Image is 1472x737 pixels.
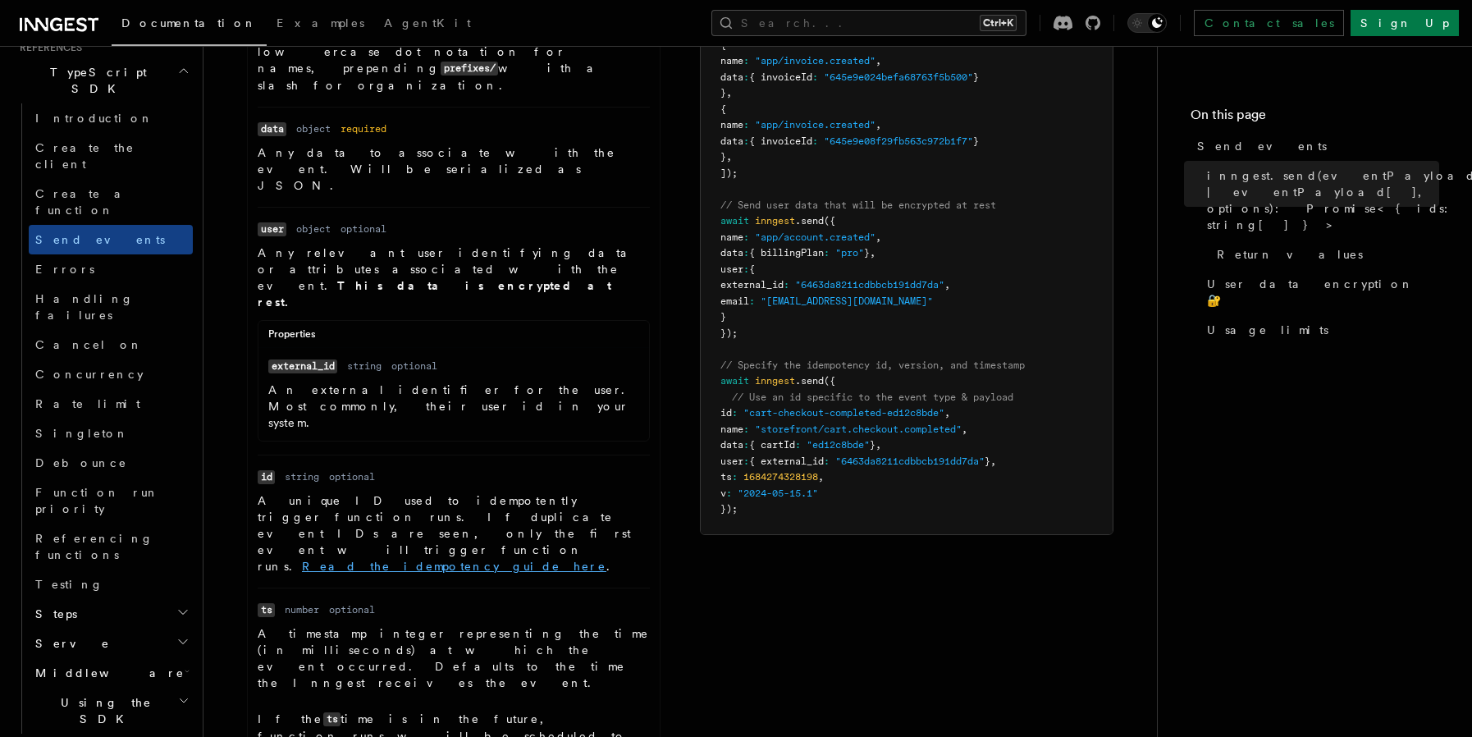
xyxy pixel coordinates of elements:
button: Toggle dark mode [1127,13,1167,33]
span: : [743,71,749,83]
span: data [720,71,743,83]
span: Serve [29,635,110,652]
span: id [720,407,732,419]
span: Singleton [35,427,129,440]
a: Introduction [29,103,193,133]
dd: optional [329,470,375,483]
span: Handling failures [35,292,134,322]
a: User data encryption 🔐 [1200,269,1439,315]
span: , [990,455,996,467]
span: { invoiceId [749,71,812,83]
button: Steps [29,599,193,629]
span: , [944,407,950,419]
a: Create the client [29,133,193,179]
span: inngest [755,215,795,227]
span: .send [795,215,824,227]
p: A timestamp integer representing the time (in milliseconds) at which the event occurred. Defaults... [258,625,650,691]
a: Examples [267,5,374,44]
span: Usage limits [1207,322,1328,338]
span: : [743,263,749,275]
code: external_id [268,359,337,373]
span: : [812,71,818,83]
dd: object [296,222,331,236]
span: : [743,231,749,243]
span: { cartId [749,439,795,451]
span: { [749,263,755,275]
a: Send events [1191,131,1439,161]
span: Concurrency [35,368,144,381]
span: "cart-checkout-completed-ed12c8bde" [743,407,944,419]
span: name [720,423,743,435]
code: prefixes/ [441,62,498,76]
kbd: Ctrl+K [980,15,1017,31]
span: "6463da8211cdbbcb191dd7da" [835,455,985,467]
a: Errors [29,254,193,284]
span: "[EMAIL_ADDRESS][DOMAIN_NAME]" [761,295,933,307]
span: TypeScript SDK [13,64,177,97]
code: ts [323,712,341,726]
span: ]); [720,167,738,179]
span: Middleware [29,665,185,681]
p: An external identifier for the user. Most commonly, their user id in your system. [268,382,639,431]
span: data [720,439,743,451]
span: , [875,55,881,66]
dd: optional [341,222,386,236]
span: , [875,439,881,451]
span: Create a function [35,187,133,217]
button: Serve [29,629,193,658]
span: : [784,279,789,291]
p: Any data to associate with the event. Will be serialized as JSON. [258,144,650,194]
span: { external_id [749,455,824,467]
span: Steps [29,606,77,622]
span: : [743,55,749,66]
span: : [743,455,749,467]
span: : [743,423,749,435]
span: { [720,103,726,115]
a: Sign Up [1351,10,1459,36]
span: , [870,247,875,259]
span: : [743,119,749,130]
span: "2024-05-15.1" [738,488,818,499]
span: : [726,488,732,499]
span: "storefront/cart.checkout.completed" [755,423,962,435]
span: Send events [35,233,165,246]
a: Referencing functions [29,524,193,570]
dd: required [341,122,386,135]
span: , [875,231,881,243]
span: AgentKit [384,16,471,30]
p: Any relevant user identifying data or attributes associated with the event. [258,245,650,310]
span: v [720,488,726,499]
span: Introduction [35,112,153,125]
span: , [962,423,967,435]
button: Using the SDK [29,688,193,734]
a: Usage limits [1200,315,1439,345]
span: { invoiceId [749,135,812,147]
span: } [985,455,990,467]
span: email [720,295,749,307]
a: Singleton [29,419,193,448]
button: Middleware [29,658,193,688]
a: Cancel on [29,330,193,359]
span: external_id [720,279,784,291]
span: inngest [755,375,795,387]
span: }); [720,327,738,339]
button: TypeScript SDK [13,57,193,103]
dd: object [296,122,331,135]
a: Send events [29,225,193,254]
span: : [812,135,818,147]
span: Return values [1217,246,1363,263]
dd: optional [329,603,375,616]
span: "6463da8211cdbbcb191dd7da" [795,279,944,291]
span: : [743,247,749,259]
strong: This data is encrypted at rest. [258,279,611,309]
span: data [720,135,743,147]
a: Create a function [29,179,193,225]
a: Contact sales [1194,10,1344,36]
a: Testing [29,570,193,599]
span: await [720,375,749,387]
span: name [720,55,743,66]
span: Function run priority [35,486,159,515]
h4: On this page [1191,105,1439,131]
span: // Use an id specific to the event type & payload [732,391,1013,403]
span: , [818,471,824,483]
